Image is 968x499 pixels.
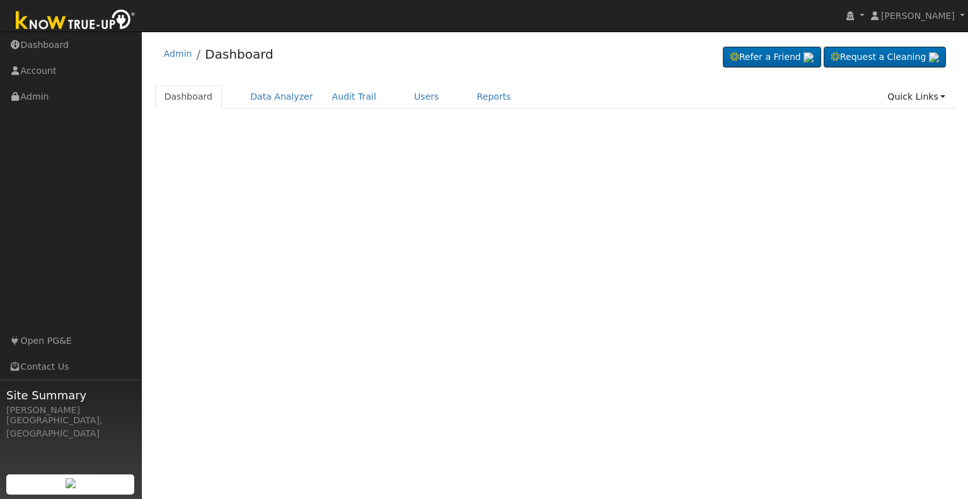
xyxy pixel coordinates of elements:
a: Dashboard [155,85,222,109]
img: retrieve [66,478,76,488]
img: retrieve [804,52,814,62]
a: Reports [468,85,521,109]
div: [PERSON_NAME] [6,404,135,417]
a: Audit Trail [323,85,386,109]
div: [GEOGRAPHIC_DATA], [GEOGRAPHIC_DATA] [6,414,135,440]
img: retrieve [929,52,939,62]
a: Users [405,85,449,109]
a: Dashboard [205,47,274,62]
span: Site Summary [6,387,135,404]
span: [PERSON_NAME] [881,11,955,21]
a: Refer a Friend [723,47,821,68]
a: Request a Cleaning [824,47,946,68]
a: Data Analyzer [241,85,323,109]
a: Admin [164,49,192,59]
img: Know True-Up [9,7,142,35]
a: Quick Links [878,85,955,109]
